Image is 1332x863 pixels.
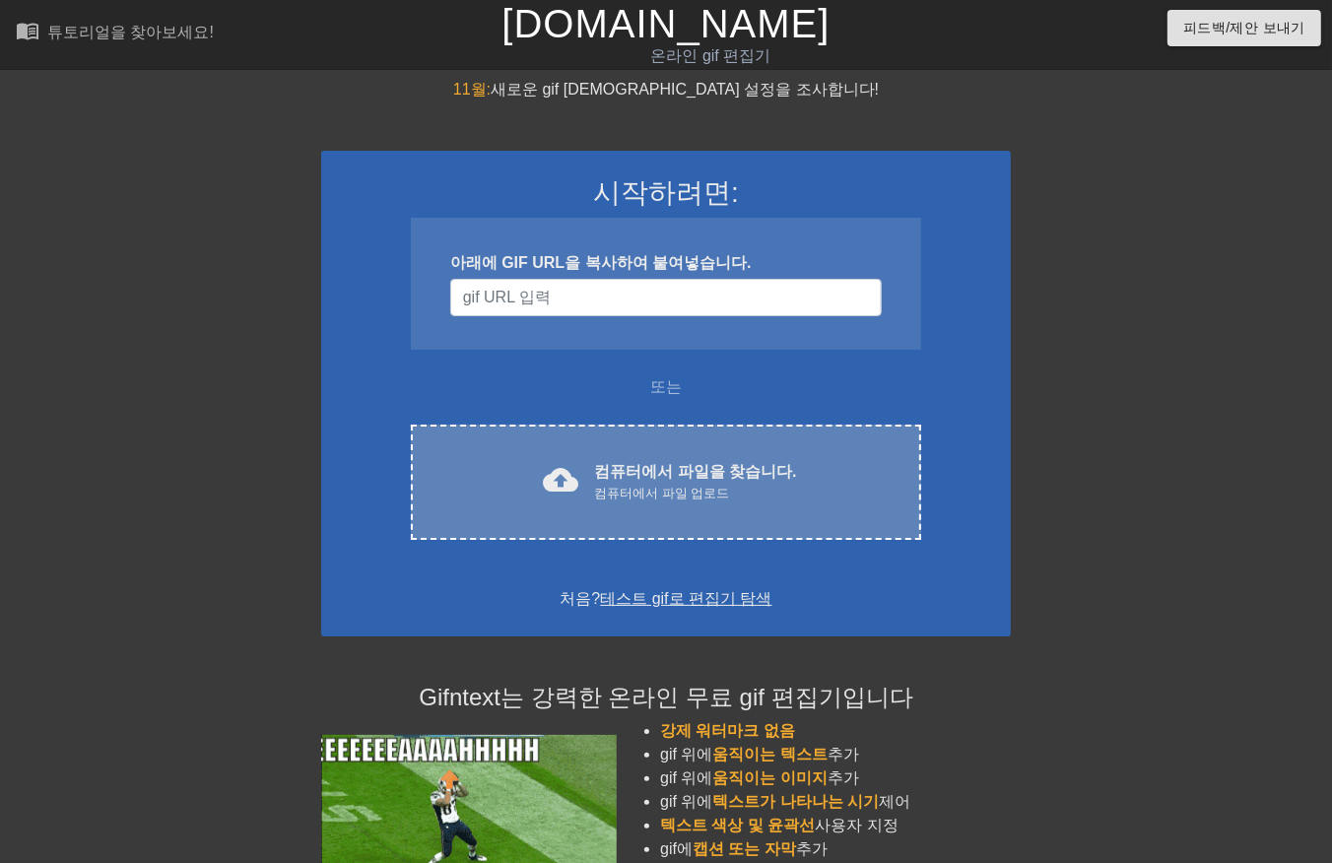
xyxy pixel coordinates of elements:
[660,743,1011,766] li: gif 위에 추가
[347,587,985,611] div: 처음?
[450,279,882,316] input: 사용자 이름
[660,790,1011,814] li: gif 위에 제어
[1183,16,1305,40] span: 피드백/제안 보내기
[594,484,796,503] div: 컴퓨터에서 파일 업로드
[347,176,985,210] h3: 시작하려면:
[501,2,830,45] a: [DOMAIN_NAME]
[453,81,491,98] span: 11월:
[713,793,880,810] span: 텍스트가 나타나는 시기
[693,840,796,857] span: 캡션 또는 자막
[660,766,1011,790] li: gif 위에 추가
[660,837,1011,861] li: gif에 추가
[713,769,828,786] span: 움직이는 이미지
[600,590,771,607] a: 테스트 gif로 편집기 탐색
[660,817,815,833] span: 텍스트 색상 및 윤곽선
[16,19,214,49] a: 튜토리얼을 찾아보세요!
[660,814,1011,837] li: 사용자 지정
[372,375,960,399] div: 또는
[543,462,578,498] span: cloud_upload
[47,24,214,40] div: 튜토리얼을 찾아보세요!
[454,44,968,68] div: 온라인 gif 편집기
[450,251,882,275] div: 아래에 GIF URL을 복사하여 붙여넣습니다.
[321,684,1011,712] h4: Gifntext는 강력한 온라인 무료 gif 편집기입니다
[321,78,1011,101] div: 새로운 gif [DEMOGRAPHIC_DATA] 설정을 조사합니다!
[660,722,795,739] span: 강제 워터마크 없음
[713,746,828,763] span: 움직이는 텍스트
[594,463,796,480] font: 컴퓨터에서 파일을 찾습니다.
[1167,10,1321,46] button: 피드백/제안 보내기
[16,19,39,42] span: menu_book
